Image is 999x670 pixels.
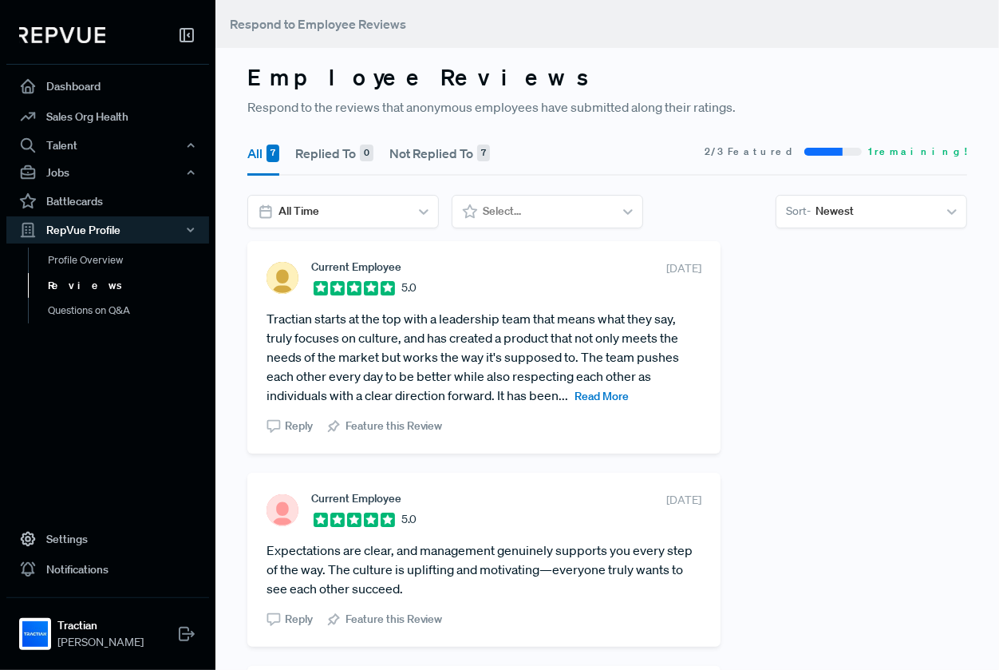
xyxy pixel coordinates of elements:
strong: Tractian [57,617,144,634]
span: Current Employee [311,492,401,505]
button: RepVue Profile [6,216,209,244]
a: Battlecards [6,186,209,216]
span: Respond to Employee Reviews [230,16,406,32]
a: Questions on Q&A [28,298,231,323]
span: 5.0 [401,511,417,528]
button: Not Replied To 7 [389,131,490,176]
span: 5.0 [401,279,417,296]
a: Dashboard [6,71,209,101]
a: Notifications [6,554,209,585]
img: Tractian [22,621,48,647]
article: Tractian starts at the top with a leadership team that means what they say, truly focuses on cult... [267,309,701,405]
div: 0 [360,145,373,162]
span: [DATE] [666,492,701,509]
a: TractianTractian[PERSON_NAME] [6,597,209,657]
div: 7 [267,145,279,162]
article: Expectations are clear, and management genuinely supports you every step of the way. The culture ... [267,541,701,598]
a: Settings [6,524,209,554]
span: Feature this Review [346,611,443,628]
p: Respond to the reviews that anonymous employees have submitted along their ratings. [247,97,967,117]
a: Reviews [28,273,231,299]
button: All 7 [247,131,279,176]
h3: Employee Reviews [247,64,967,91]
span: Read More [575,389,629,403]
button: Talent [6,132,209,159]
span: 1 remaining! [868,145,967,159]
span: 2 / 3 Featured [705,145,798,159]
span: [DATE] [666,260,701,277]
span: [PERSON_NAME] [57,634,144,651]
span: Reply [285,611,313,628]
a: Profile Overview [28,248,231,273]
span: Sort - [786,203,811,220]
img: RepVue [19,27,105,43]
button: Jobs [6,159,209,186]
div: 7 [477,145,490,162]
span: Reply [285,418,313,434]
span: Feature this Review [346,418,443,434]
span: Current Employee [311,260,401,273]
a: Sales Org Health [6,101,209,132]
button: Replied To 0 [295,131,373,176]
